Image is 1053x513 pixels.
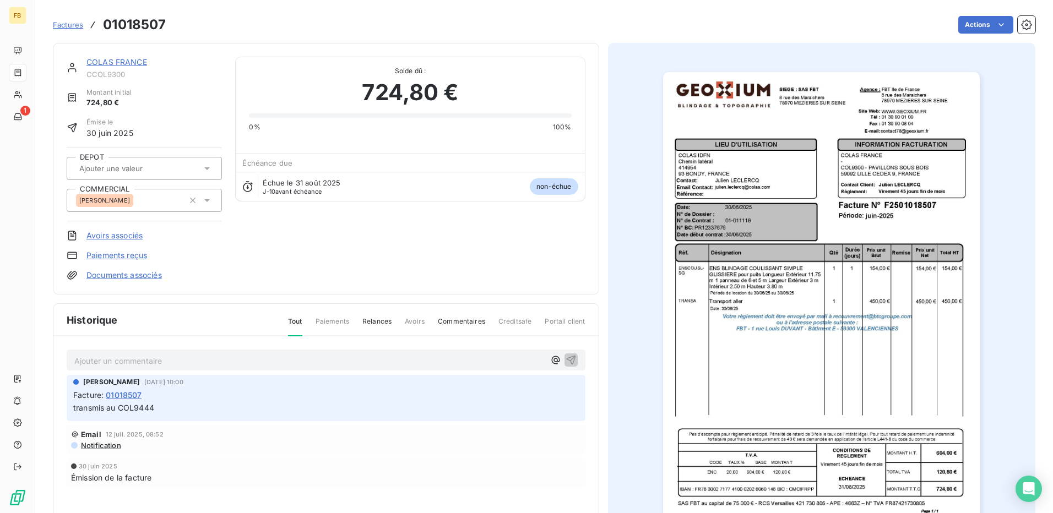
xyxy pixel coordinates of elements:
[106,431,164,438] span: 12 juil. 2025, 08:52
[78,163,189,173] input: Ajouter une valeur
[263,188,322,195] span: avant échéance
[545,316,585,335] span: Portail client
[86,230,143,241] a: Avoirs associés
[362,316,392,335] span: Relances
[86,127,133,139] span: 30 juin 2025
[263,178,340,187] span: Échue le 31 août 2025
[958,16,1013,34] button: Actions
[316,316,349,335] span: Paiements
[71,472,151,483] span: Émission de la facture
[249,66,571,76] span: Solde dû :
[263,188,275,195] span: J-10
[86,117,133,127] span: Émise le
[249,122,260,132] span: 0%
[9,7,26,24] div: FB
[86,57,147,67] a: COLAS FRANCE
[86,270,162,281] a: Documents associés
[20,106,30,116] span: 1
[86,88,132,97] span: Montant initial
[103,15,166,35] h3: 01018507
[67,313,118,328] span: Historique
[288,316,302,336] span: Tout
[73,403,154,412] span: transmis au COL9444
[86,97,132,108] span: 724,80 €
[405,316,425,335] span: Avoirs
[86,250,147,261] a: Paiements reçus
[106,389,142,401] span: 01018507
[79,197,130,204] span: [PERSON_NAME]
[1016,476,1042,502] div: Open Intercom Messenger
[362,76,458,109] span: 724,80 €
[498,316,532,335] span: Creditsafe
[242,159,292,167] span: Échéance due
[53,20,83,29] span: Factures
[73,389,104,401] span: Facture :
[530,178,578,195] span: non-échue
[9,489,26,506] img: Logo LeanPay
[81,430,101,439] span: Email
[553,122,572,132] span: 100%
[79,463,117,470] span: 30 juin 2025
[438,316,485,335] span: Commentaires
[9,108,26,125] a: 1
[86,70,222,79] span: CCOL9300
[80,441,121,450] span: Notification
[53,19,83,30] a: Factures
[144,379,183,385] span: [DATE] 10:00
[83,377,140,387] span: [PERSON_NAME]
